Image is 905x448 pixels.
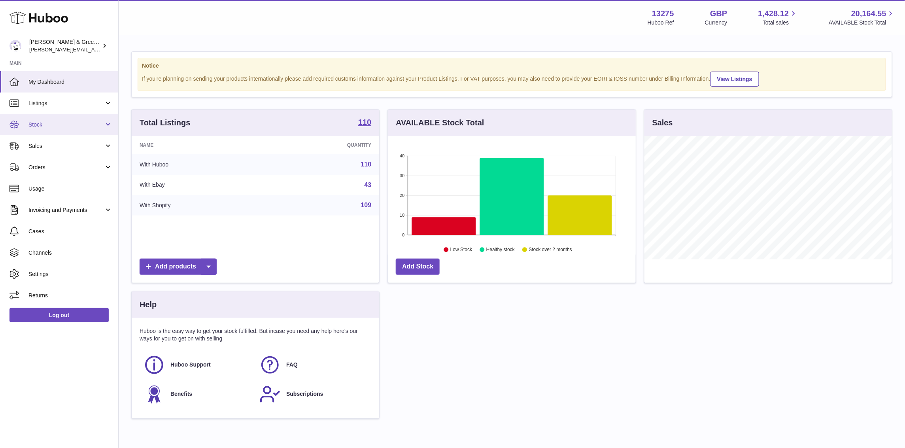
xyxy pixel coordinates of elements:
span: My Dashboard [28,78,112,86]
a: 20,164.55 AVAILABLE Stock Total [829,8,896,26]
span: Invoicing and Payments [28,206,104,214]
span: [PERSON_NAME][EMAIL_ADDRESS][DOMAIN_NAME] [29,46,159,53]
text: Healthy stock [486,247,515,253]
span: Stock [28,121,104,129]
a: 43 [365,181,372,188]
text: 20 [400,193,405,198]
strong: 13275 [652,8,674,19]
h3: Help [140,299,157,310]
a: Add products [140,259,217,275]
a: Huboo Support [144,354,251,376]
text: 10 [400,213,405,217]
span: Returns [28,292,112,299]
span: Channels [28,249,112,257]
a: 110 [358,118,371,128]
text: 30 [400,173,405,178]
text: 0 [402,233,405,237]
strong: GBP [710,8,727,19]
strong: 110 [358,118,371,126]
a: Subscriptions [259,384,367,405]
div: [PERSON_NAME] & Green Ltd [29,38,100,53]
img: ellen@bluebadgecompany.co.uk [9,40,21,52]
h3: Sales [652,117,673,128]
span: Sales [28,142,104,150]
a: 1,428.12 Total sales [758,8,798,26]
text: Stock over 2 months [529,247,572,253]
div: Currency [705,19,727,26]
span: Subscriptions [286,390,323,398]
span: Total sales [763,19,798,26]
td: With Shopify [132,195,265,215]
td: With Ebay [132,175,265,195]
div: If you're planning on sending your products internationally please add required customs informati... [142,70,882,87]
a: View Listings [710,72,759,87]
span: Settings [28,270,112,278]
a: 109 [361,202,372,208]
text: 40 [400,153,405,158]
span: Cases [28,228,112,235]
h3: AVAILABLE Stock Total [396,117,484,128]
span: Huboo Support [170,361,211,369]
p: Huboo is the easy way to get your stock fulfilled. But incase you need any help here's our ways f... [140,327,371,342]
a: Benefits [144,384,251,405]
div: Huboo Ref [648,19,674,26]
span: FAQ [286,361,298,369]
text: Low Stock [450,247,472,253]
td: With Huboo [132,154,265,175]
a: Log out [9,308,109,322]
span: Orders [28,164,104,171]
a: 110 [361,161,372,168]
strong: Notice [142,62,882,70]
span: Listings [28,100,104,107]
span: Benefits [170,390,192,398]
span: Usage [28,185,112,193]
a: FAQ [259,354,367,376]
a: Add Stock [396,259,440,275]
th: Quantity [265,136,380,154]
span: 20,164.55 [851,8,886,19]
span: AVAILABLE Stock Total [829,19,896,26]
h3: Total Listings [140,117,191,128]
th: Name [132,136,265,154]
span: 1,428.12 [758,8,789,19]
